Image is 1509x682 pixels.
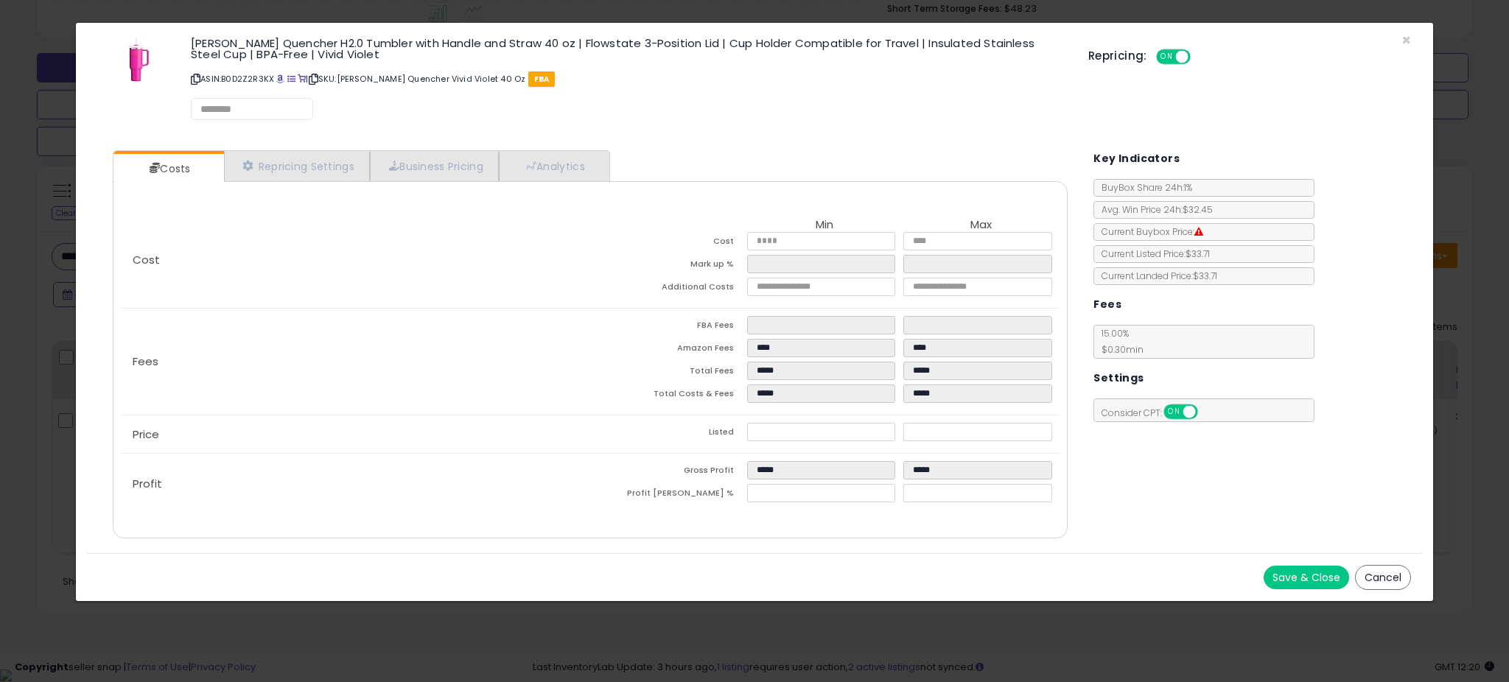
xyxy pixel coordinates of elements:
[590,316,746,339] td: FBA Fees
[1355,565,1411,590] button: Cancel
[1094,327,1144,356] span: 15.00 %
[1088,50,1147,62] h5: Repricing:
[1264,566,1349,589] button: Save & Close
[121,429,590,440] p: Price
[121,254,590,266] p: Cost
[1188,51,1211,63] span: OFF
[129,38,150,82] img: 31gxgBmguAL._SL60_.jpg
[1094,225,1203,238] span: Current Buybox Price:
[590,423,746,446] td: Listed
[287,73,295,85] a: All offer listings
[590,255,746,278] td: Mark up %
[747,219,903,232] th: Min
[121,356,590,368] p: Fees
[1165,406,1183,418] span: ON
[1094,343,1144,356] span: $0.30 min
[590,278,746,300] td: Additional Costs
[191,38,1066,60] h3: [PERSON_NAME] Quencher H2.0 Tumbler with Handle and Straw 40 oz | Flowstate 3-Position Lid | Cup ...
[590,384,746,407] td: Total Costs & Fees
[1401,29,1411,51] span: ×
[1094,203,1213,216] span: Avg. Win Price 24h: $32.45
[298,73,306,85] a: Your listing only
[1093,150,1180,168] h5: Key Indicators
[1196,406,1219,418] span: OFF
[590,484,746,507] td: Profit [PERSON_NAME] %
[191,67,1066,91] p: ASIN: B0D2Z2R3KX | SKU: [PERSON_NAME] Quencher Vivid Violet 40 Oz
[590,232,746,255] td: Cost
[1158,51,1176,63] span: ON
[1093,295,1121,314] h5: Fees
[528,71,556,87] span: FBA
[370,151,499,181] a: Business Pricing
[590,362,746,384] td: Total Fees
[590,461,746,484] td: Gross Profit
[276,73,284,85] a: BuyBox page
[113,154,223,183] a: Costs
[1194,228,1203,236] i: Suppressed Buy Box
[590,339,746,362] td: Amazon Fees
[1093,369,1144,387] h5: Settings
[1094,247,1210,260] span: Current Listed Price: $33.71
[903,219,1060,232] th: Max
[224,151,370,181] a: Repricing Settings
[1094,270,1217,282] span: Current Landed Price: $33.71
[1094,181,1192,194] span: BuyBox Share 24h: 1%
[121,478,590,490] p: Profit
[499,151,608,181] a: Analytics
[1094,407,1217,419] span: Consider CPT:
